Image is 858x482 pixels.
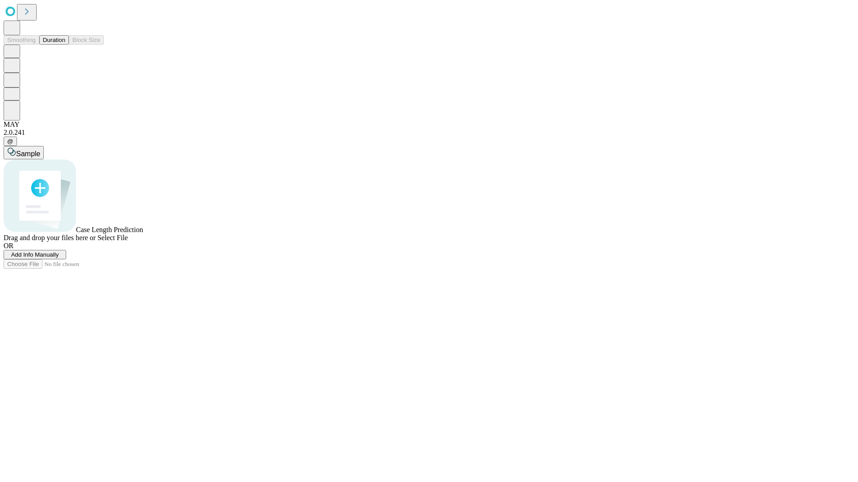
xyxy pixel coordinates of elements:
[4,242,13,249] span: OR
[11,251,59,258] span: Add Info Manually
[4,234,96,241] span: Drag and drop your files here or
[4,35,39,45] button: Smoothing
[4,146,44,159] button: Sample
[76,226,143,233] span: Case Length Prediction
[39,35,69,45] button: Duration
[4,129,854,137] div: 2.0.241
[16,150,40,158] span: Sample
[69,35,104,45] button: Block Size
[4,250,66,259] button: Add Info Manually
[7,138,13,145] span: @
[4,120,854,129] div: MAY
[97,234,128,241] span: Select File
[4,137,17,146] button: @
